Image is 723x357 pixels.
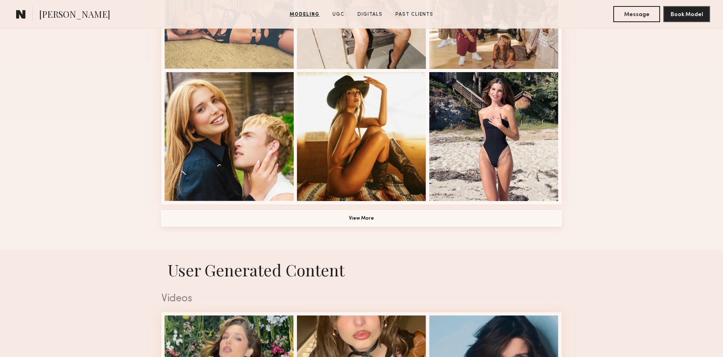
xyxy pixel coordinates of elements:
button: Book Model [663,6,710,22]
span: [PERSON_NAME] [39,8,110,22]
a: Book Model [663,10,710,17]
button: View More [161,210,562,226]
div: Videos [161,294,562,304]
h1: User Generated Content [155,259,568,280]
a: UGC [329,11,348,18]
button: Message [613,6,660,22]
a: Modeling [286,11,323,18]
a: Digitals [354,11,386,18]
a: Past Clients [392,11,437,18]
